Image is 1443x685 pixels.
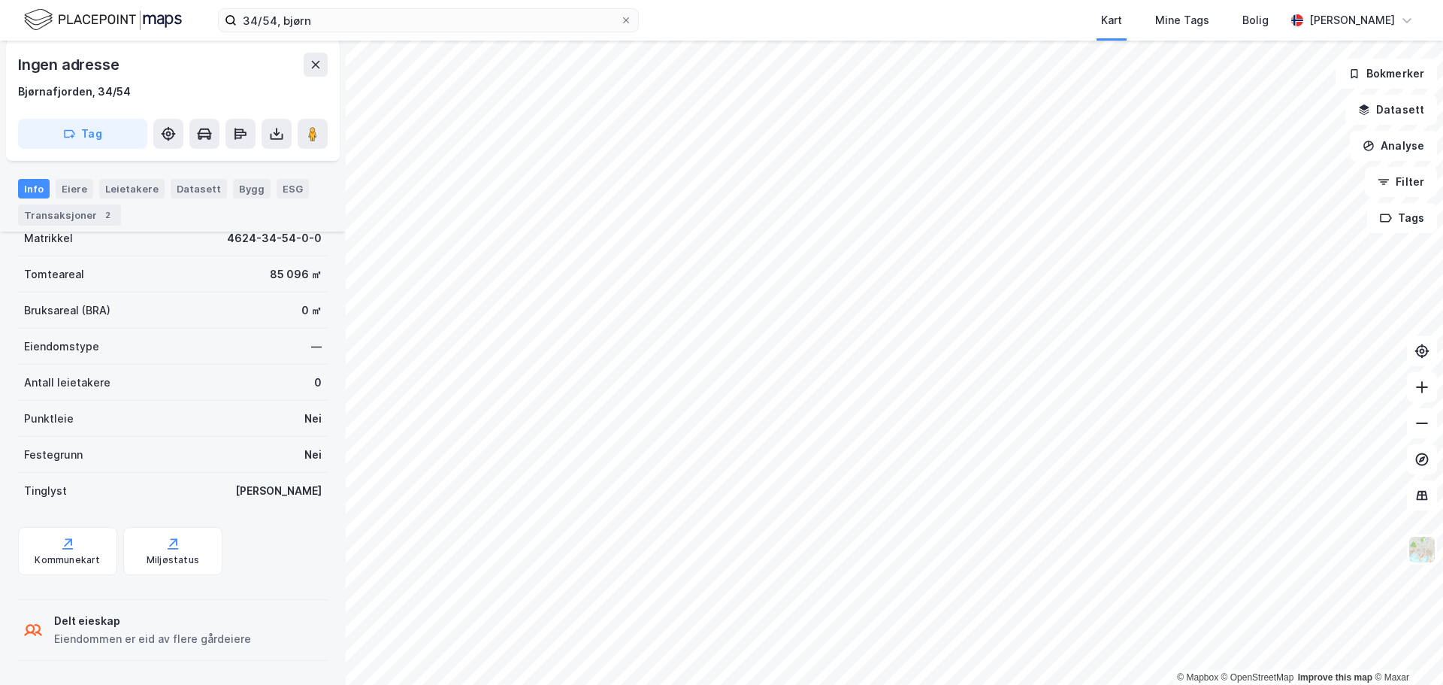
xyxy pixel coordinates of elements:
[100,208,115,223] div: 2
[314,374,322,392] div: 0
[235,482,322,500] div: [PERSON_NAME]
[54,612,251,630] div: Delt eieskap
[56,179,93,199] div: Eiere
[24,482,67,500] div: Tinglyst
[237,9,620,32] input: Søk på adresse, matrikkel, gårdeiere, leietakere eller personer
[18,179,50,199] div: Info
[233,179,271,199] div: Bygg
[1101,11,1122,29] div: Kart
[1242,11,1269,29] div: Bolig
[18,53,122,77] div: Ingen adresse
[24,338,99,356] div: Eiendomstype
[147,554,199,566] div: Miljøstatus
[24,374,110,392] div: Antall leietakere
[1336,59,1437,89] button: Bokmerker
[35,554,100,566] div: Kommunekart
[24,7,182,33] img: logo.f888ab2527a4732fd821a326f86c7f29.svg
[304,410,322,428] div: Nei
[24,302,110,320] div: Bruksareal (BRA)
[24,446,83,464] div: Festegrunn
[18,83,131,101] div: Bjørnafjorden, 34/54
[171,179,227,199] div: Datasett
[1368,613,1443,685] iframe: Chat Widget
[99,179,165,199] div: Leietakere
[18,119,147,149] button: Tag
[1345,95,1437,125] button: Datasett
[1350,131,1437,161] button: Analyse
[1309,11,1395,29] div: [PERSON_NAME]
[277,179,309,199] div: ESG
[24,229,73,247] div: Matrikkel
[1368,613,1443,685] div: Kontrollprogram for chat
[311,338,322,356] div: —
[18,205,121,226] div: Transaksjoner
[1298,672,1372,683] a: Improve this map
[1221,672,1294,683] a: OpenStreetMap
[1408,535,1436,564] img: Z
[1367,203,1437,233] button: Tags
[24,410,74,428] div: Punktleie
[24,265,84,283] div: Tomteareal
[301,302,322,320] div: 0 ㎡
[304,446,322,464] div: Nei
[270,265,322,283] div: 85 096 ㎡
[54,630,251,648] div: Eiendommen er eid av flere gårdeiere
[227,229,322,247] div: 4624-34-54-0-0
[1177,672,1218,683] a: Mapbox
[1365,167,1437,197] button: Filter
[1155,11,1209,29] div: Mine Tags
